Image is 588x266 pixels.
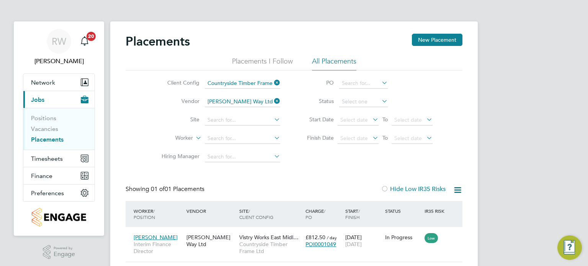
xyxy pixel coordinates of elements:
div: Start [343,204,383,224]
span: 01 of [151,185,165,193]
span: Low [425,233,438,243]
span: / Finish [345,208,360,220]
input: Search for... [205,78,280,89]
a: [PERSON_NAME]Interim Finance Director[PERSON_NAME] Way LtdVistry Works East Midl…Countryside Timb... [132,230,462,236]
span: Select date [394,116,422,123]
label: Client Config [155,79,199,86]
span: Preferences [31,189,64,197]
div: In Progress [385,234,421,241]
label: Hiring Manager [155,153,199,160]
span: Powered by [54,245,75,251]
a: Placements [31,136,64,143]
a: RW[PERSON_NAME] [23,29,95,66]
div: [DATE] [343,230,383,251]
span: POI0001049 [305,241,336,248]
label: Worker [149,134,193,142]
div: Jobs [23,108,95,150]
div: [PERSON_NAME] Way Ltd [185,230,237,251]
div: Vendor [185,204,237,218]
span: Interim Finance Director [134,241,183,255]
label: Site [155,116,199,123]
li: All Placements [312,57,356,70]
input: Search for... [205,115,280,126]
li: Placements I Follow [232,57,293,70]
label: Start Date [299,116,334,123]
span: / Position [134,208,155,220]
label: Hide Low IR35 Risks [381,185,446,193]
a: Powered byEngage [43,245,75,259]
div: Worker [132,204,185,224]
button: New Placement [412,34,462,46]
input: Select one [339,96,388,107]
span: Network [31,79,55,86]
span: / PO [305,208,325,220]
div: IR35 Risk [423,204,449,218]
div: Status [383,204,423,218]
span: / Client Config [239,208,273,220]
img: countryside-properties-logo-retina.png [32,208,86,227]
span: 01 Placements [151,185,204,193]
span: 20 [87,32,96,41]
input: Search for... [205,152,280,162]
label: Status [299,98,334,104]
div: Site [237,204,304,224]
button: Preferences [23,184,95,201]
span: [DATE] [345,241,362,248]
input: Search for... [205,133,280,144]
span: Vistry Works East Midl… [239,234,299,241]
span: To [380,133,390,143]
span: Engage [54,251,75,258]
label: PO [299,79,334,86]
a: Vacancies [31,125,58,132]
span: RW [52,36,66,46]
button: Timesheets [23,150,95,167]
button: Engage Resource Center [557,235,582,260]
span: Richard Walsh [23,57,95,66]
nav: Main navigation [14,21,104,236]
a: 20 [77,29,92,54]
label: Vendor [155,98,199,104]
span: To [380,114,390,124]
span: Timesheets [31,155,63,162]
h2: Placements [126,34,190,49]
input: Search for... [339,78,388,89]
button: Jobs [23,91,95,108]
div: Showing [126,185,206,193]
span: / day [327,235,337,240]
button: Finance [23,167,95,184]
span: [PERSON_NAME] [134,234,178,241]
input: Search for... [205,96,280,107]
span: Select date [340,135,368,142]
span: Finance [31,172,52,180]
button: Network [23,74,95,91]
a: Positions [31,114,56,122]
div: Charge [304,204,343,224]
a: Go to home page [23,208,95,227]
span: Select date [394,135,422,142]
span: Select date [340,116,368,123]
span: Jobs [31,96,44,103]
span: £812.50 [305,234,325,241]
span: Countryside Timber Frame Ltd [239,241,302,255]
label: Finish Date [299,134,334,141]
